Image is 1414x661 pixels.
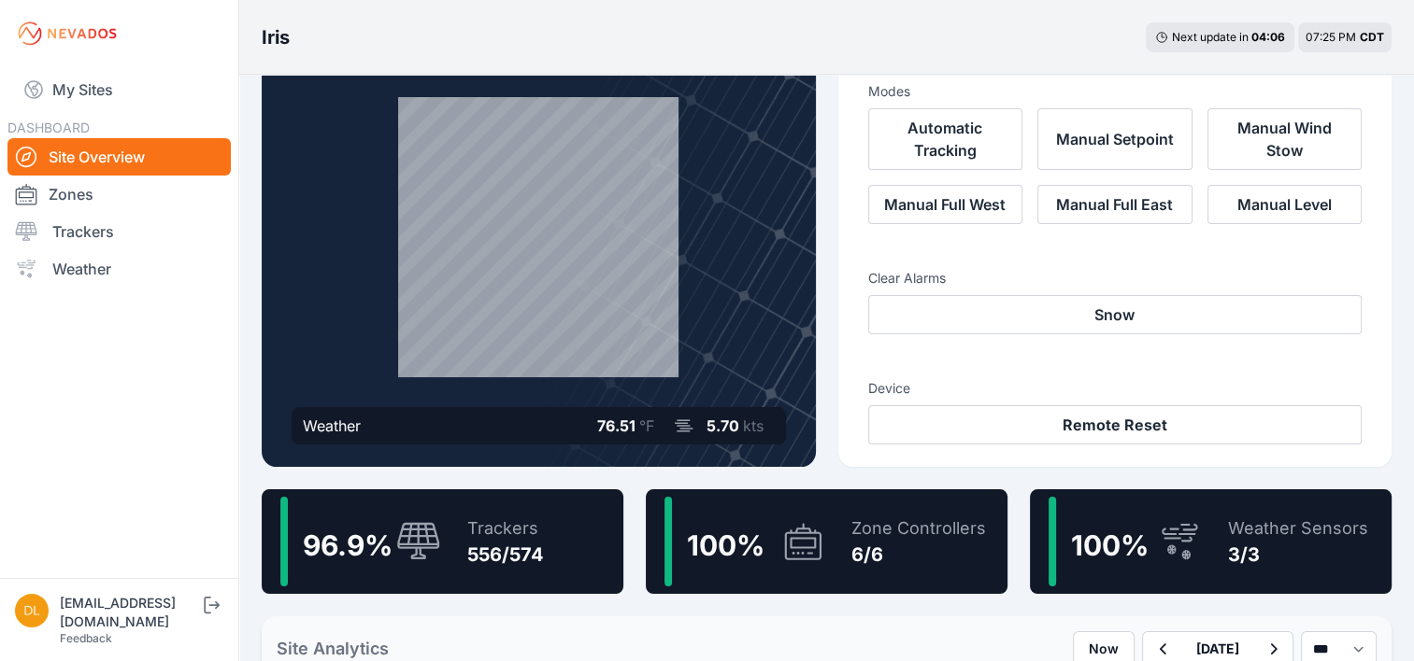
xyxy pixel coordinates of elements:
[7,250,231,288] a: Weather
[7,138,231,176] a: Site Overview
[646,489,1007,594] a: 100%Zone Controllers6/6
[262,489,623,594] a: 96.9%Trackers556/574
[597,416,636,435] span: 76.51
[1251,30,1285,45] div: 04 : 06
[868,185,1023,224] button: Manual Full West
[868,82,910,101] h3: Modes
[1228,541,1368,568] div: 3/3
[1037,185,1193,224] button: Manual Full East
[303,528,393,562] span: 96.9 %
[743,416,764,435] span: kts
[60,631,112,645] a: Feedback
[7,67,231,112] a: My Sites
[1172,30,1249,44] span: Next update in
[707,416,739,435] span: 5.70
[1207,108,1363,170] button: Manual Wind Stow
[15,594,49,627] img: dlay@prim.com
[303,415,361,437] div: Weather
[262,13,290,62] nav: Breadcrumb
[1207,185,1363,224] button: Manual Level
[1030,489,1392,594] a: 100%Weather Sensors3/3
[868,295,1363,334] button: Snow
[15,19,120,49] img: Nevados
[1360,30,1384,44] span: CDT
[7,176,231,213] a: Zones
[262,24,290,50] h3: Iris
[1037,108,1193,170] button: Manual Setpoint
[467,515,544,541] div: Trackers
[868,108,1023,170] button: Automatic Tracking
[1228,515,1368,541] div: Weather Sensors
[1306,30,1356,44] span: 07:25 PM
[639,416,654,435] span: °F
[851,515,986,541] div: Zone Controllers
[868,405,1363,444] button: Remote Reset
[7,213,231,250] a: Trackers
[7,120,90,135] span: DASHBOARD
[60,594,200,631] div: [EMAIL_ADDRESS][DOMAIN_NAME]
[868,269,1363,288] h3: Clear Alarms
[1071,528,1149,562] span: 100 %
[687,528,764,562] span: 100 %
[467,541,544,568] div: 556/574
[851,541,986,568] div: 6/6
[868,379,1363,398] h3: Device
